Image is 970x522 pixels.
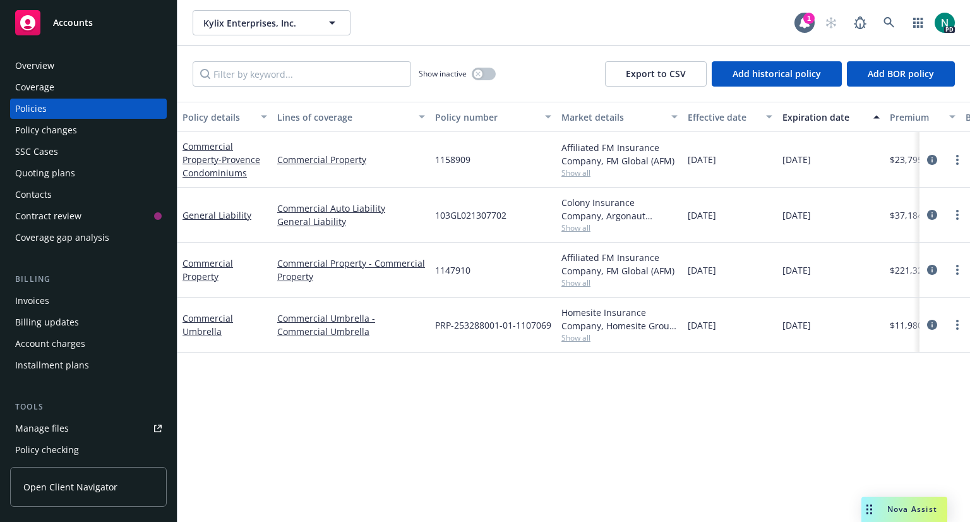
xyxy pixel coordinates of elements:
[277,215,425,228] a: General Liability
[183,257,233,282] a: Commercial Property
[10,56,167,76] a: Overview
[925,152,940,167] a: circleInformation
[605,61,707,87] button: Export to CSV
[10,355,167,375] a: Installment plans
[561,332,678,343] span: Show all
[561,277,678,288] span: Show all
[10,228,167,248] a: Coverage gap analysis
[712,61,842,87] button: Add historical policy
[688,209,716,222] span: [DATE]
[277,257,425,283] a: Commercial Property - Commercial Property
[15,440,79,460] div: Policy checking
[906,10,931,35] a: Switch app
[688,264,716,277] span: [DATE]
[782,264,811,277] span: [DATE]
[887,504,937,514] span: Nova Assist
[10,77,167,97] a: Coverage
[277,312,425,338] a: Commercial Umbrella - Commercial Umbrella
[15,142,58,162] div: SSC Cases
[925,207,940,222] a: circleInformation
[177,102,272,132] button: Policy details
[10,5,167,40] a: Accounts
[15,312,79,332] div: Billing updates
[10,185,167,205] a: Contacts
[935,13,955,33] img: photo
[868,68,934,80] span: Add BOR policy
[15,120,77,140] div: Policy changes
[15,206,81,226] div: Contract review
[10,418,167,439] a: Manage files
[10,206,167,226] a: Contract review
[272,102,430,132] button: Lines of coverage
[10,440,167,460] a: Policy checking
[15,99,47,119] div: Policies
[10,142,167,162] a: SSC Cases
[183,312,233,337] a: Commercial Umbrella
[10,273,167,286] div: Billing
[890,111,942,124] div: Premium
[782,209,811,222] span: [DATE]
[15,185,52,205] div: Contacts
[15,418,69,439] div: Manage files
[193,10,350,35] button: Kylix Enterprises, Inc.
[818,10,844,35] a: Start snowing
[561,306,678,332] div: Homesite Insurance Company, Homesite Group Incorporated, Great Point Insurance Company
[435,111,537,124] div: Policy number
[890,209,935,222] span: $37,184.00
[890,153,935,166] span: $23,795.00
[777,102,885,132] button: Expiration date
[561,167,678,178] span: Show all
[10,99,167,119] a: Policies
[10,334,167,354] a: Account charges
[688,319,716,332] span: [DATE]
[435,209,506,222] span: 103GL021307702
[925,317,940,332] a: circleInformation
[10,312,167,332] a: Billing updates
[10,120,167,140] a: Policy changes
[23,480,117,494] span: Open Client Navigator
[561,141,678,167] div: Affiliated FM Insurance Company, FM Global (AFM)
[561,111,664,124] div: Market details
[782,153,811,166] span: [DATE]
[10,291,167,311] a: Invoices
[847,10,873,35] a: Report a Bug
[419,68,467,79] span: Show inactive
[561,222,678,233] span: Show all
[688,153,716,166] span: [DATE]
[688,111,758,124] div: Effective date
[203,16,313,30] span: Kylix Enterprises, Inc.
[10,163,167,183] a: Quoting plans
[733,68,821,80] span: Add historical policy
[15,163,75,183] div: Quoting plans
[10,401,167,413] div: Tools
[193,61,411,87] input: Filter by keyword...
[183,154,260,179] span: - Provence Condominiums
[277,202,425,215] a: Commercial Auto Liability
[556,102,683,132] button: Market details
[877,10,902,35] a: Search
[950,262,965,277] a: more
[277,153,425,166] a: Commercial Property
[277,111,411,124] div: Lines of coverage
[626,68,686,80] span: Export to CSV
[183,140,260,179] a: Commercial Property
[561,251,678,277] div: Affiliated FM Insurance Company, FM Global (AFM)
[782,319,811,332] span: [DATE]
[15,77,54,97] div: Coverage
[803,13,815,24] div: 1
[15,56,54,76] div: Overview
[53,18,93,28] span: Accounts
[861,497,877,522] div: Drag to move
[890,264,940,277] span: $221,327.00
[435,319,551,332] span: PRP-253288001-01-1107069
[782,111,866,124] div: Expiration date
[950,152,965,167] a: more
[847,61,955,87] button: Add BOR policy
[925,262,940,277] a: circleInformation
[885,102,961,132] button: Premium
[861,497,947,522] button: Nova Assist
[890,319,935,332] span: $11,980.00
[15,334,85,354] div: Account charges
[183,209,251,221] a: General Liability
[183,111,253,124] div: Policy details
